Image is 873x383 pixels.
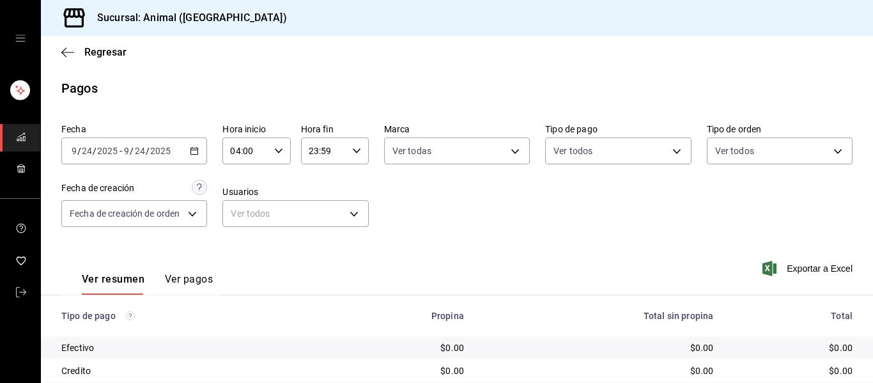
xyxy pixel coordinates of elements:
input: ---- [97,146,118,156]
span: / [130,146,134,156]
span: Fecha de creación de orden [70,207,180,220]
label: Tipo de orden [707,125,853,134]
label: Marca [384,125,530,134]
label: Usuarios [222,187,368,196]
span: / [93,146,97,156]
div: Total sin propina [484,311,713,321]
div: Efectivo [61,341,318,354]
span: Regresar [84,46,127,58]
label: Hora inicio [222,125,290,134]
button: Regresar [61,46,127,58]
div: Pagos [61,79,98,98]
span: Ver todos [715,145,754,157]
span: / [77,146,81,156]
button: Ver resumen [82,273,144,295]
button: Exportar a Excel [765,261,853,276]
label: Fecha [61,125,207,134]
div: navigation tabs [82,273,213,295]
span: Ver todas [392,145,431,157]
button: open drawer [15,33,26,43]
div: $0.00 [338,364,464,377]
input: ---- [150,146,171,156]
label: Tipo de pago [545,125,691,134]
span: - [120,146,122,156]
button: Ver pagos [165,273,213,295]
input: -- [134,146,146,156]
div: $0.00 [734,341,853,354]
div: $0.00 [734,364,853,377]
span: / [146,146,150,156]
div: Fecha de creación [61,182,134,195]
div: $0.00 [484,341,713,354]
div: Ver todos [222,200,368,227]
div: $0.00 [484,364,713,377]
div: Total [734,311,853,321]
input: -- [81,146,93,156]
input: -- [123,146,130,156]
div: Tipo de pago [61,311,318,321]
div: Propina [338,311,464,321]
div: Credito [61,364,318,377]
svg: Los pagos realizados con Pay y otras terminales son montos brutos. [126,311,135,320]
input: -- [71,146,77,156]
h3: Sucursal: Animal ([GEOGRAPHIC_DATA]) [87,10,287,26]
span: Ver todos [553,145,592,157]
label: Hora fin [301,125,369,134]
div: $0.00 [338,341,464,354]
